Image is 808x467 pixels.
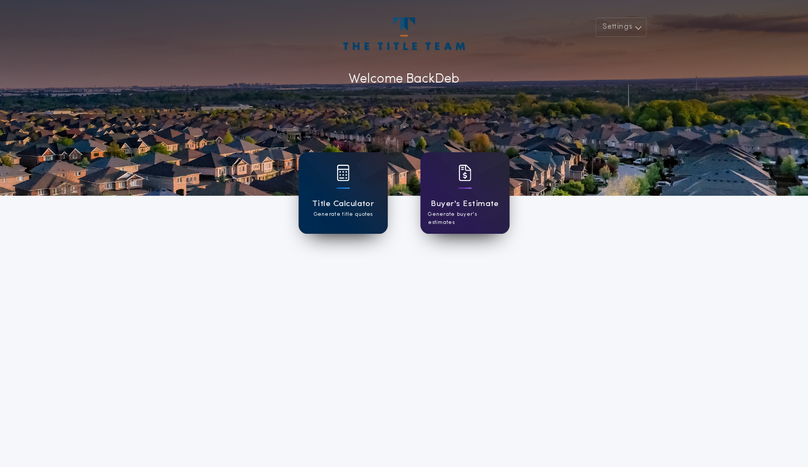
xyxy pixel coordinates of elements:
[337,165,350,181] img: card icon
[313,210,372,219] p: Generate title quotes
[431,198,499,210] h1: Buyer's Estimate
[420,152,509,234] a: card iconBuyer's EstimateGenerate buyer's estimates
[343,17,465,50] img: account-logo
[312,198,374,210] h1: Title Calculator
[349,70,459,89] p: Welcome Back Deb
[299,152,388,234] a: card iconTitle CalculatorGenerate title quotes
[428,210,502,227] p: Generate buyer's estimates
[458,165,471,181] img: card icon
[595,17,647,37] button: Settings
